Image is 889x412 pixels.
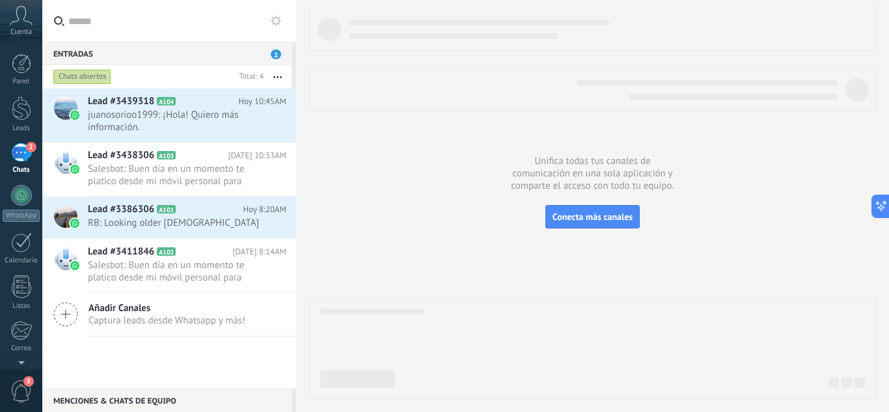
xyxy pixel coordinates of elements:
a: Lead #3438306 A103 [DATE] 10:33AM Salesbot: Buen día en un momento te platico desde mi móvil pers... [42,143,296,196]
div: Calendario [3,256,40,265]
span: A103 [157,151,176,159]
span: Captura leads desde Whatsapp y más! [89,314,245,327]
span: A101 [157,205,176,213]
button: Más [264,65,292,89]
span: 2 [26,142,36,152]
span: juanosorioo1999: ¡Hola! Quiero más información. [88,109,262,133]
span: Conecta más canales [553,211,633,223]
span: A104 [157,97,176,105]
div: WhatsApp [3,210,40,222]
div: Panel [3,77,40,86]
span: [DATE] 10:33AM [228,149,286,162]
div: Leads [3,124,40,133]
span: [DATE] 8:14AM [233,245,286,258]
img: waba.svg [70,165,79,174]
span: Lead #3438306 [88,149,154,162]
a: Lead #3439318 A104 Hoy 10:45AM juanosorioo1999: ¡Hola! Quiero más información. [42,89,296,142]
span: Lead #3386306 [88,203,154,216]
span: RB: Looking older [DEMOGRAPHIC_DATA] [88,217,262,229]
span: Lead #3439318 [88,95,154,108]
span: 2 [271,49,281,59]
div: Entradas [42,42,292,65]
div: Menciones & Chats de equipo [42,389,292,412]
a: Lead #3386306 A101 Hoy 8:20AM RB: Looking older [DEMOGRAPHIC_DATA] [42,197,296,238]
div: Correo [3,344,40,353]
div: Total: 4 [234,70,264,83]
span: Añadir Canales [89,302,245,314]
div: Chats abiertos [53,69,111,85]
span: A102 [157,247,176,256]
span: 3 [23,376,34,387]
span: Salesbot: Buen día en un momento te platico desde mi móvil personal para darte la consulta gratis [88,163,262,187]
div: Listas [3,302,40,310]
span: Hoy 8:20AM [243,203,286,216]
span: Lead #3411846 [88,245,154,258]
img: waba.svg [70,261,79,270]
div: Chats [3,166,40,174]
a: Lead #3411846 A102 [DATE] 8:14AM Salesbot: Buen día en un momento te platico desde mi móvil perso... [42,239,296,292]
span: Salesbot: Buen día en un momento te platico desde mi móvil personal para darte la consulta gratis [88,259,262,284]
span: Cuenta [10,28,32,36]
button: Conecta más canales [545,205,640,228]
span: Hoy 10:45AM [238,95,286,108]
img: waba.svg [70,111,79,120]
img: waba.svg [70,219,79,228]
